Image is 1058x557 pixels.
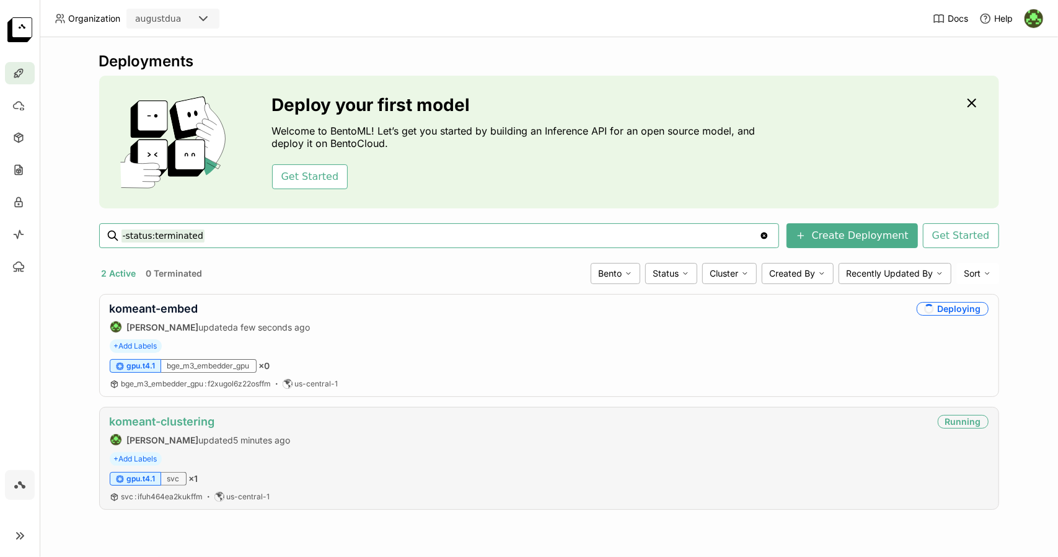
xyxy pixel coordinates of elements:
img: August Dua [110,434,121,445]
div: Created By [762,263,834,284]
div: Sort [956,263,999,284]
img: cover onboarding [109,96,242,189]
div: Running [938,415,989,429]
span: bge_m3_embedder_gpu f2xugol6z22osffm [121,379,271,388]
a: svc:ifuh464ea2kukffm [121,492,203,502]
img: August Dua [1025,9,1043,28]
button: Get Started [923,223,999,248]
h3: Deploy your first model [272,95,762,115]
i: loading [924,304,934,314]
span: : [205,379,207,388]
div: Recently Updated By [839,263,951,284]
img: logo [7,17,32,42]
span: us-central-1 [295,379,338,389]
span: Recently Updated By [847,268,933,279]
div: svc [161,472,187,486]
span: Organization [68,13,120,24]
button: Get Started [272,164,348,189]
span: Help [994,13,1013,24]
a: bge_m3_embedder_gpu:f2xugol6z22osffm [121,379,271,389]
span: gpu.t4.1 [127,474,156,484]
span: gpu.t4.1 [127,361,156,371]
span: Status [653,268,679,279]
svg: Clear value [759,231,769,241]
strong: [PERSON_NAME] [127,322,199,332]
div: Bento [591,263,640,284]
span: Created By [770,268,816,279]
button: 0 Terminated [144,265,205,282]
span: Bento [599,268,622,279]
span: Docs [948,13,968,24]
span: 5 minutes ago [234,435,291,445]
div: bge_m3_embedder_gpu [161,359,257,373]
strong: [PERSON_NAME] [127,435,199,445]
button: Create Deployment [787,223,918,248]
button: 2 Active [99,265,139,282]
div: Status [645,263,697,284]
span: : [135,492,137,501]
a: komeant-embed [110,302,198,315]
span: +Add Labels [110,452,162,466]
span: × 1 [189,473,198,484]
span: us-central-1 [227,492,270,502]
input: Selected augustdua. [182,13,183,25]
div: Cluster [702,263,757,284]
div: Deployments [99,52,999,71]
div: Deploying [917,302,989,316]
span: × 0 [259,360,270,372]
span: Sort [964,268,981,279]
span: Cluster [710,268,739,279]
span: +Add Labels [110,339,162,353]
a: komeant-clustering [110,415,215,428]
span: svc ifuh464ea2kukffm [121,492,203,501]
span: a few seconds ago [234,322,311,332]
div: augustdua [135,12,181,25]
p: Welcome to BentoML! Let’s get you started by building an Inference API for an open source model, ... [272,125,762,149]
img: August Dua [110,321,121,332]
a: Docs [933,12,968,25]
div: updated [110,321,311,333]
input: Search [121,226,759,246]
div: Help [979,12,1013,25]
div: updated [110,434,291,446]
